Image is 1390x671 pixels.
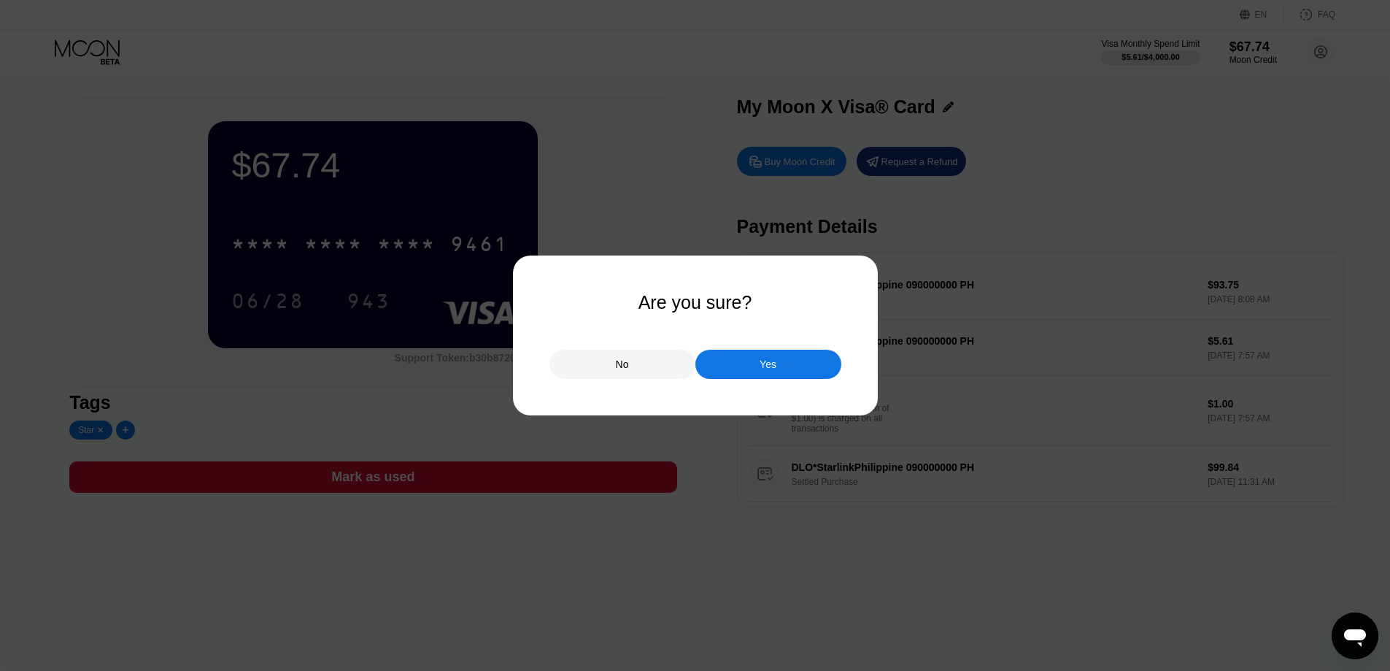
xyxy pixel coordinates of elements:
[695,350,841,379] div: Yes
[760,358,776,371] div: Yes
[638,292,752,313] div: Are you sure?
[549,350,695,379] div: No
[616,358,629,371] div: No
[1332,613,1378,659] iframe: Button to launch messaging window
